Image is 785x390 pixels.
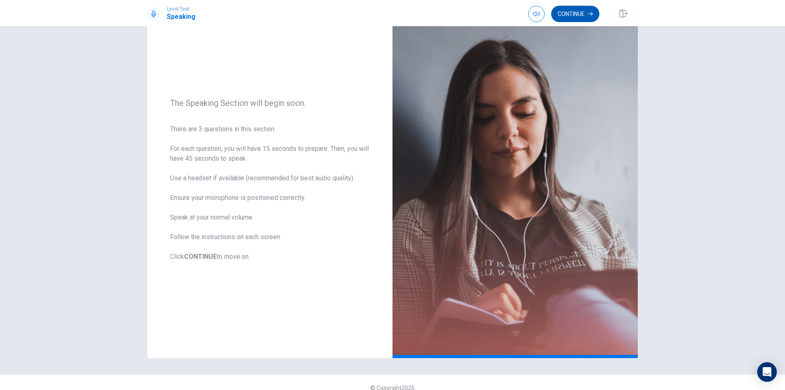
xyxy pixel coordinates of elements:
b: CONTINUE [184,253,217,260]
h1: Speaking [167,12,195,22]
div: Open Intercom Messenger [757,362,777,382]
img: speaking intro [392,2,638,358]
span: There are 3 questions in this section. For each question, you will have 15 seconds to prepare. Th... [170,124,370,262]
button: Continue [551,6,599,22]
span: Level Test [167,6,195,12]
span: The Speaking Section will begin soon. [170,98,370,108]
